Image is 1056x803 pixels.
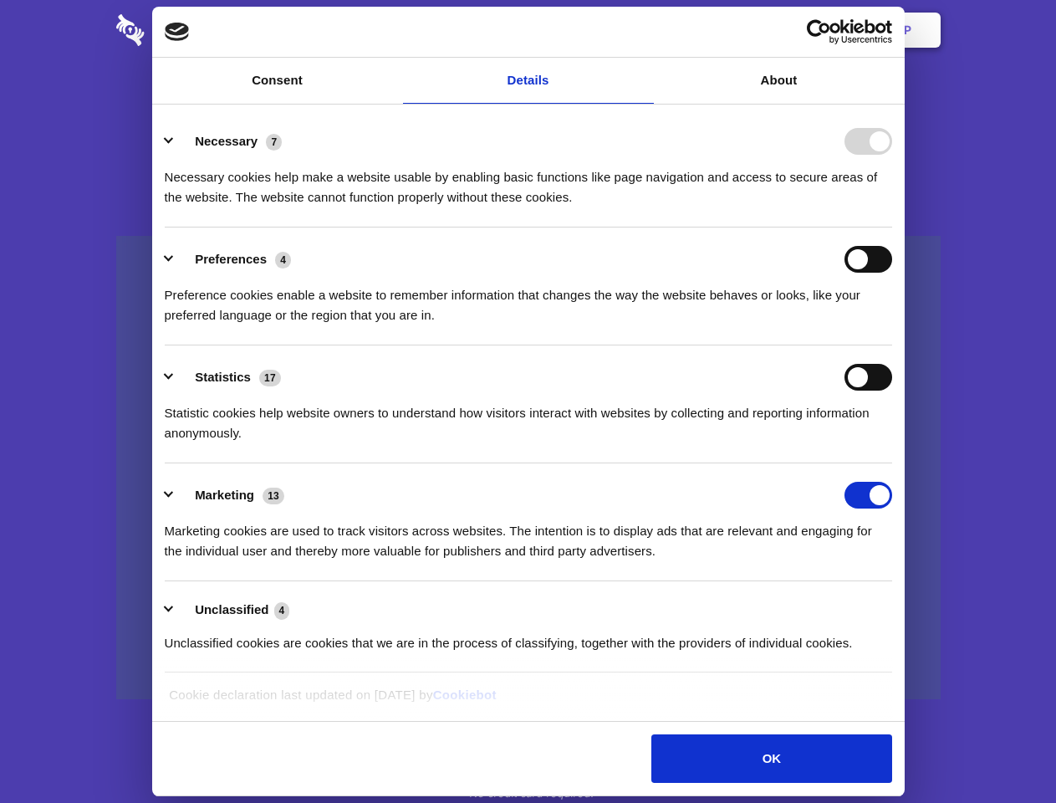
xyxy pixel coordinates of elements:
span: 13 [263,488,284,504]
span: 4 [275,252,291,269]
img: logo-wordmark-white-trans-d4663122ce5f474addd5e946df7df03e33cb6a1c49d2221995e7729f52c070b2.svg [116,14,259,46]
span: 17 [259,370,281,386]
label: Necessary [195,134,258,148]
a: Wistia video thumbnail [116,236,941,700]
button: Unclassified (4) [165,600,300,621]
div: Cookie declaration last updated on [DATE] by [156,685,900,718]
div: Marketing cookies are used to track visitors across websites. The intention is to display ads tha... [165,509,892,561]
div: Necessary cookies help make a website usable by enabling basic functions like page navigation and... [165,155,892,207]
a: Login [758,4,831,56]
a: Details [403,58,654,104]
label: Preferences [195,252,267,266]
button: Necessary (7) [165,128,293,155]
a: Pricing [491,4,564,56]
button: Marketing (13) [165,482,295,509]
h4: Auto-redaction of sensitive data, encrypted data sharing and self-destructing private chats. Shar... [116,152,941,207]
div: Statistic cookies help website owners to understand how visitors interact with websites by collec... [165,391,892,443]
h1: Eliminate Slack Data Loss. [116,75,941,136]
a: Contact [678,4,755,56]
div: Unclassified cookies are cookies that we are in the process of classifying, together with the pro... [165,621,892,653]
a: Usercentrics Cookiebot - opens in a new window [746,19,892,44]
label: Marketing [195,488,254,502]
label: Statistics [195,370,251,384]
iframe: Drift Widget Chat Controller [972,719,1036,783]
button: Statistics (17) [165,364,292,391]
a: About [654,58,905,104]
span: 4 [274,602,290,619]
span: 7 [266,134,282,151]
a: Consent [152,58,403,104]
a: Cookiebot [433,688,497,702]
button: Preferences (4) [165,246,302,273]
div: Preference cookies enable a website to remember information that changes the way the website beha... [165,273,892,325]
button: OK [651,734,891,783]
img: logo [165,23,190,41]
